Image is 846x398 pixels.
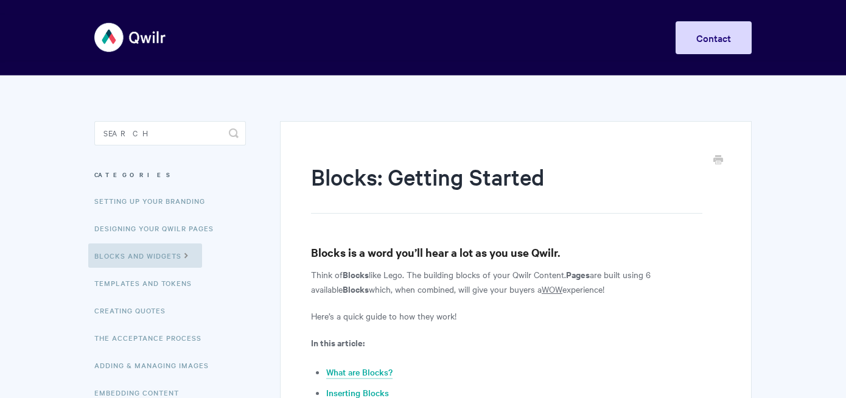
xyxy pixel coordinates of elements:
[94,216,223,240] a: Designing Your Qwilr Pages
[88,243,202,268] a: Blocks and Widgets
[94,189,214,213] a: Setting up your Branding
[94,15,167,60] img: Qwilr Help Center
[94,298,175,323] a: Creating Quotes
[94,121,246,145] input: Search
[311,267,721,296] p: Think of like Lego. The building blocks of your Qwilr Content. are built using 6 available which,...
[343,268,369,281] strong: Blocks
[311,244,721,261] h3: Blocks is a word you’ll hear a lot as you use Qwilr.
[713,154,723,167] a: Print this Article
[542,283,562,295] u: WOW
[94,164,246,186] h3: Categories
[311,336,365,349] strong: In this article:
[566,268,590,281] strong: Pages
[343,282,369,295] strong: Blocks
[311,161,702,214] h1: Blocks: Getting Started
[676,21,752,54] a: Contact
[94,326,211,350] a: The Acceptance Process
[326,366,393,379] a: What are Blocks?
[94,353,218,377] a: Adding & Managing Images
[94,271,201,295] a: Templates and Tokens
[311,309,721,323] p: Here’s a quick guide to how they work!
